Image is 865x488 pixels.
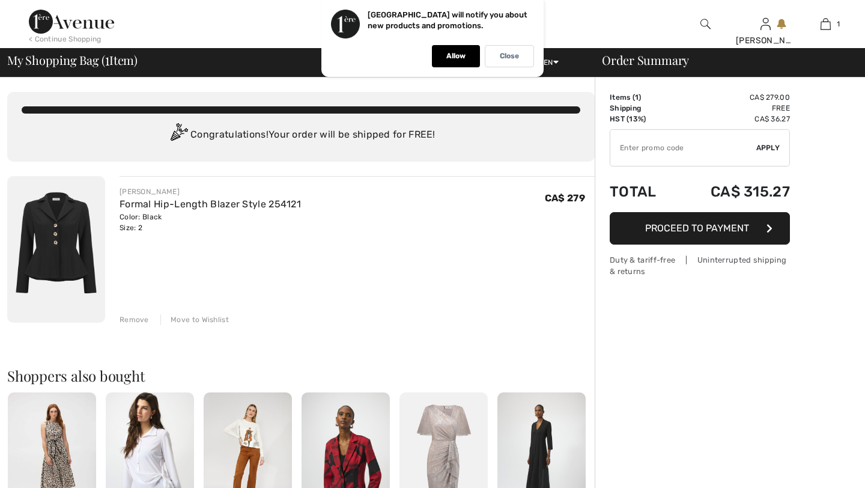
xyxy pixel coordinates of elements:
p: Allow [446,52,466,61]
span: 1 [837,19,840,29]
div: Duty & tariff-free | Uninterrupted shipping & returns [610,254,790,277]
div: Remove [120,314,149,325]
div: Congratulations! Your order will be shipped for FREE! [22,123,580,147]
img: Congratulation2.svg [166,123,190,147]
div: Order Summary [587,54,858,66]
a: Sign In [760,18,771,29]
img: search the website [700,17,711,31]
td: Shipping [610,103,676,114]
td: Free [676,103,790,114]
td: CA$ 315.27 [676,171,790,212]
button: Proceed to Payment [610,212,790,245]
h2: Shoppers also bought [7,368,595,383]
span: EN [544,58,559,67]
div: [PERSON_NAME] [120,186,301,197]
div: < Continue Shopping [29,34,102,44]
span: 1 [635,93,639,102]
td: Items ( ) [610,92,676,103]
p: Close [500,52,519,61]
span: 1 [105,51,109,67]
td: Total [610,171,676,212]
span: CA$ 279 [545,192,585,204]
input: Promo code [610,130,756,166]
img: My Bag [821,17,831,31]
img: My Info [760,17,771,31]
img: 1ère Avenue [29,10,114,34]
span: My Shopping Bag ( Item) [7,54,138,66]
a: 1 [796,17,855,31]
img: Formal Hip-Length Blazer Style 254121 [7,176,105,323]
span: Apply [756,142,780,153]
td: HST (13%) [610,114,676,124]
span: Proceed to Payment [645,222,749,234]
div: [PERSON_NAME] [736,34,795,47]
td: CA$ 279.00 [676,92,790,103]
a: Formal Hip-Length Blazer Style 254121 [120,198,301,210]
div: Color: Black Size: 2 [120,212,301,233]
p: [GEOGRAPHIC_DATA] will notify you about new products and promotions. [368,10,527,30]
div: Move to Wishlist [160,314,229,325]
td: CA$ 36.27 [676,114,790,124]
